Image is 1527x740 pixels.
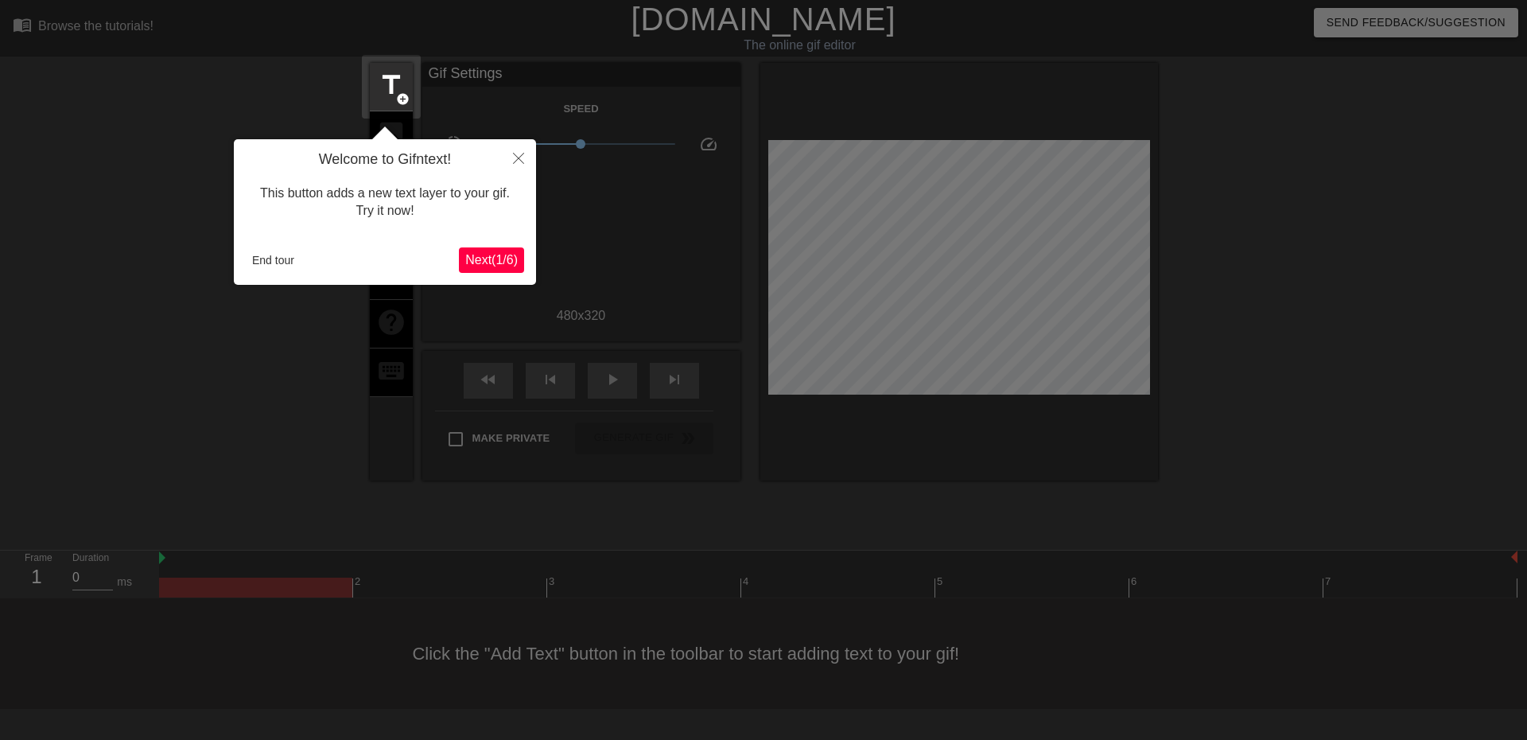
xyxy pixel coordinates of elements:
button: End tour [246,248,301,272]
button: Close [501,139,536,176]
div: This button adds a new text layer to your gif. Try it now! [246,169,524,236]
h4: Welcome to Gifntext! [246,151,524,169]
button: Next [459,247,524,273]
span: Next ( 1 / 6 ) [465,253,518,267]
